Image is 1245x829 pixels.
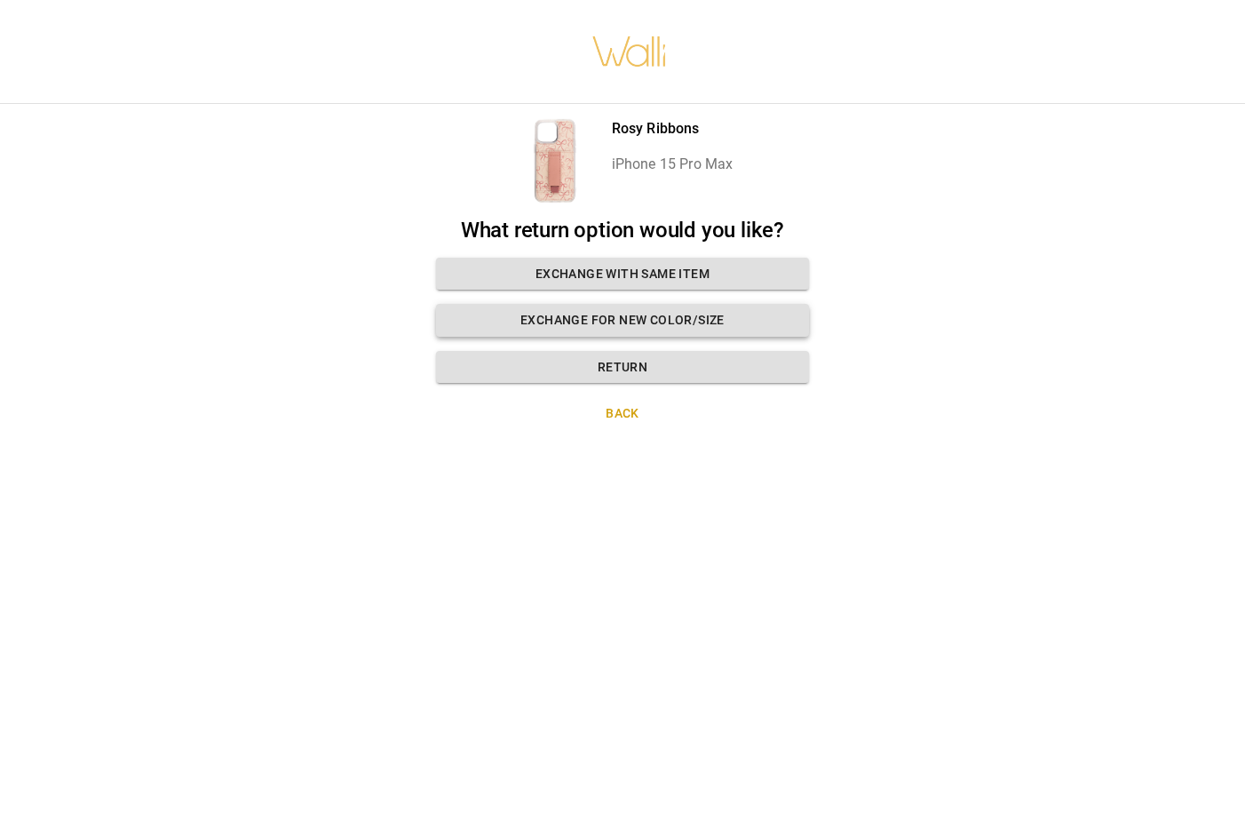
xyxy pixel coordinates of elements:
p: iPhone 15 Pro Max [612,154,734,175]
img: walli-inc.myshopify.com [591,13,668,90]
p: Rosy Ribbons [612,118,734,139]
button: Return [436,351,809,384]
h2: What return option would you like? [436,218,809,243]
button: Exchange for new color/size [436,304,809,337]
button: Back [436,397,809,430]
button: Exchange with same item [436,258,809,291]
